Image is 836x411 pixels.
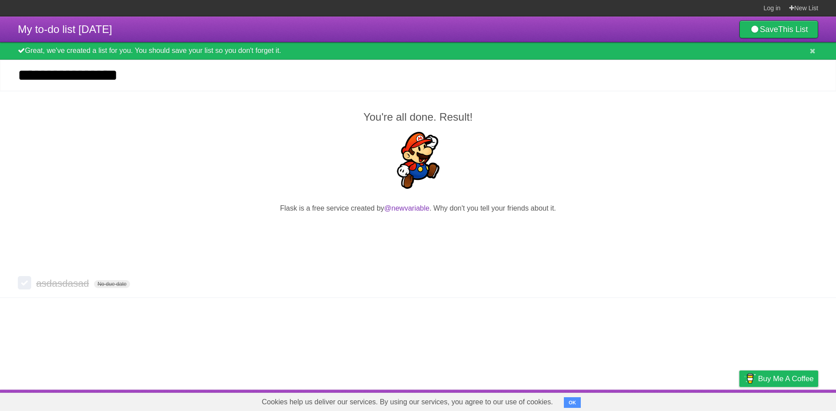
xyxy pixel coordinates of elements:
img: Super Mario [390,132,447,189]
label: Done [18,276,31,289]
span: asdasdasad [36,278,91,289]
a: @newvariable [384,204,430,212]
a: About [621,392,640,409]
button: OK [564,397,581,408]
a: Developers [650,392,686,409]
b: This List [778,25,808,34]
a: Terms [697,392,717,409]
h2: You're all done. Result! [18,109,818,125]
a: Suggest a feature [762,392,818,409]
iframe: X Post Button [402,225,434,237]
span: Buy me a coffee [758,371,814,387]
a: Buy me a coffee [739,370,818,387]
span: Cookies help us deliver our services. By using our services, you agree to our use of cookies. [253,393,562,411]
span: No due date [94,280,130,288]
a: SaveThis List [739,20,818,38]
span: My to-do list [DATE] [18,23,112,35]
a: Privacy [728,392,751,409]
img: Buy me a coffee [744,371,756,386]
p: Flask is a free service created by . Why don't you tell your friends about it. [18,203,818,214]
